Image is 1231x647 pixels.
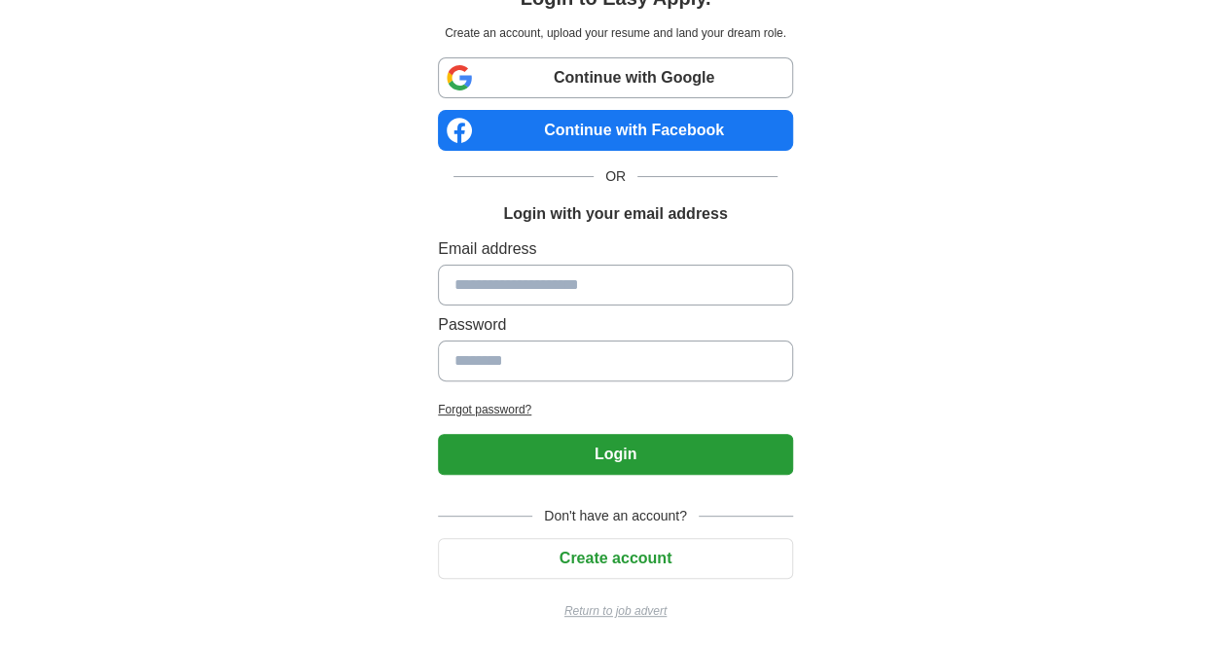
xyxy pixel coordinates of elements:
label: Email address [438,237,793,261]
a: Create account [438,550,793,566]
label: Password [438,313,793,337]
p: Create an account, upload your resume and land your dream role. [442,24,789,42]
button: Create account [438,538,793,579]
a: Return to job advert [438,602,793,620]
h1: Login with your email address [503,202,727,226]
button: Login [438,434,793,475]
a: Continue with Facebook [438,110,793,151]
a: Forgot password? [438,401,793,418]
span: Don't have an account? [532,506,699,526]
span: OR [594,166,637,187]
a: Continue with Google [438,57,793,98]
